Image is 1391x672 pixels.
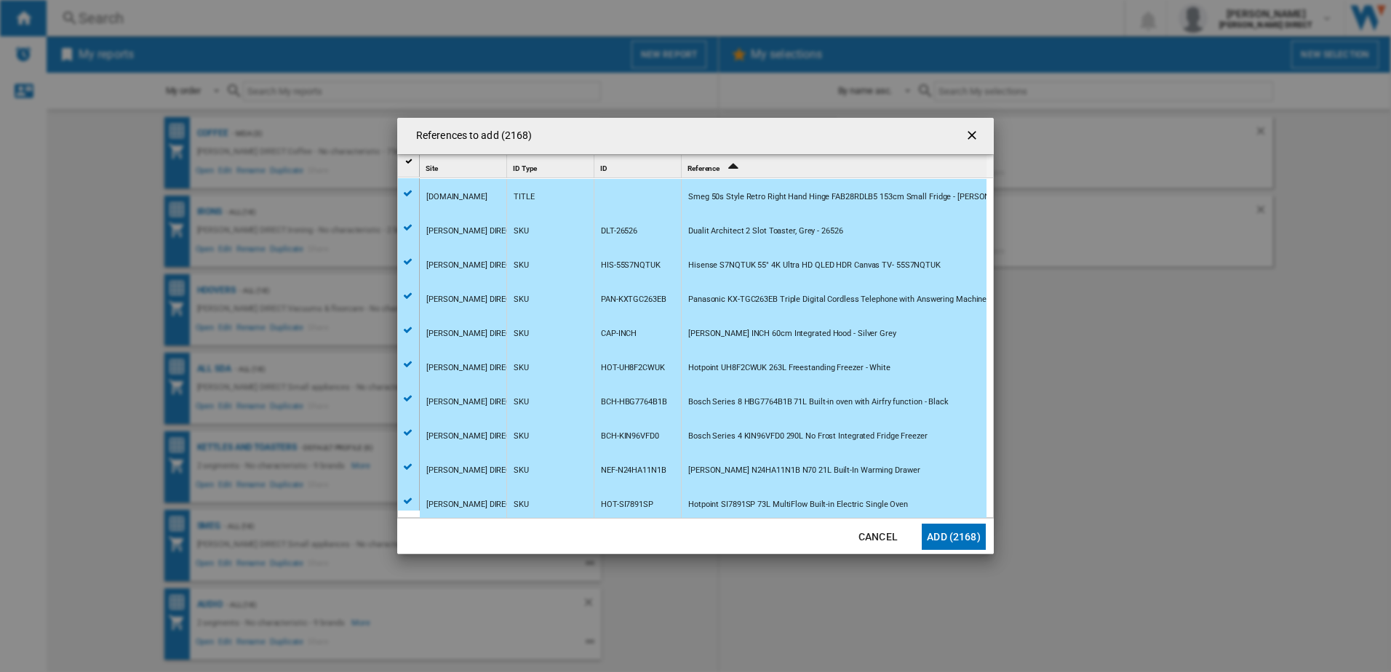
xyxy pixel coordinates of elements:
[601,351,665,385] div: HOT-UH8F2CWUK
[688,351,890,385] div: Hotpoint UH8F2CWUK 263L Freestanding Freezer - White
[514,283,529,316] div: SKU
[426,317,516,351] div: [PERSON_NAME] DIRECT
[510,155,594,177] div: Sort None
[597,155,681,177] div: ID Sort None
[514,351,529,385] div: SKU
[423,155,506,177] div: Site Sort None
[601,420,659,453] div: BCH-KIN96VFD0
[426,283,516,316] div: [PERSON_NAME] DIRECT
[688,215,843,248] div: Dualit Architect 2 Slot Toaster, Grey - 26526
[597,155,681,177] div: Sort None
[688,317,896,351] div: [PERSON_NAME] INCH 60cm Integrated Hood - Silver Grey
[601,283,666,316] div: PAN-KXTGC263EB
[600,164,607,172] span: ID
[601,215,637,248] div: DLT-26526
[685,155,987,177] div: Reference Sort Ascending
[423,155,506,177] div: Sort None
[687,164,720,172] span: Reference
[601,454,666,487] div: NEF-N24HA11N1B
[688,420,928,453] div: Bosch Series 4 KIN96VFD0 290L No Frost Integrated Fridge Freezer
[688,385,949,419] div: Bosch Series 8 HBG7764B1B 71L Built-in oven with Airfry function - Black
[846,524,910,550] button: Cancel
[721,164,744,172] span: Sort Ascending
[688,454,920,487] div: [PERSON_NAME] N24HA11N1B N70 21L Built-In Warming Drawer
[426,164,438,172] span: Site
[426,351,516,385] div: [PERSON_NAME] DIRECT
[922,524,986,550] button: Add (2168)
[510,155,594,177] div: ID Type Sort None
[601,317,637,351] div: CAP-INCH
[426,180,487,214] div: [DOMAIN_NAME]
[685,155,987,177] div: Sort Ascending
[426,488,516,521] div: [PERSON_NAME] DIRECT
[688,180,1053,214] div: Smeg 50s Style Retro Right Hand Hinge FAB28RDLB5 153cm Small Fridge - [PERSON_NAME] - D Rated
[409,129,532,143] h4: References to add (2168)
[688,283,987,316] div: Panasonic KX-TGC263EB Triple Digital Cordless Telephone with Answering Machine
[965,128,982,145] ng-md-icon: getI18NText('BUTTONS.CLOSE_DIALOG')
[514,385,529,419] div: SKU
[514,420,529,453] div: SKU
[514,249,529,282] div: SKU
[959,121,988,151] button: getI18NText('BUTTONS.CLOSE_DIALOG')
[514,454,529,487] div: SKU
[426,420,516,453] div: [PERSON_NAME] DIRECT
[426,215,516,248] div: [PERSON_NAME] DIRECT
[513,164,537,172] span: ID Type
[514,317,529,351] div: SKU
[426,249,516,282] div: [PERSON_NAME] DIRECT
[514,180,535,214] div: TITLE
[601,488,653,521] div: HOT-SI7891SP
[514,488,529,521] div: SKU
[601,385,667,419] div: BCH-HBG7764B1B
[426,385,516,419] div: [PERSON_NAME] DIRECT
[426,454,516,487] div: [PERSON_NAME] DIRECT
[601,249,661,282] div: HIS-55S7NQTUK
[688,249,941,282] div: Hisense S7NQTUK 55" 4K Ultra HD QLED HDR Canvas TV- 55S7NQTUK
[688,488,908,521] div: Hotpoint SI7891SP 73L MultiFlow Built-in Electric Single Oven
[514,215,529,248] div: SKU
